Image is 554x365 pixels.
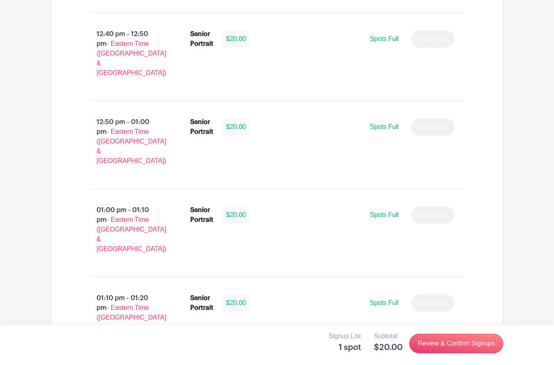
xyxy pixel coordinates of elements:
span: Spots Full [370,123,399,130]
p: Subtotal [374,331,403,341]
h5: 1 spot [329,343,361,352]
div: $20.00 [223,119,249,135]
p: 01:10 pm - 01:20 pm [77,290,177,345]
div: $20.00 [223,207,249,223]
h5: $20.00 [374,343,403,352]
span: Spots Full [370,299,399,306]
span: - Eastern Time ([GEOGRAPHIC_DATA] & [GEOGRAPHIC_DATA]) [97,40,166,76]
span: - Eastern Time ([GEOGRAPHIC_DATA] & [GEOGRAPHIC_DATA]) [97,128,166,164]
p: 12:40 pm - 12:50 pm [77,26,177,81]
div: $20.00 [223,295,249,311]
div: Senior Portrait [190,205,213,225]
div: Senior Portrait [190,293,213,313]
span: - Eastern Time ([GEOGRAPHIC_DATA] & [GEOGRAPHIC_DATA]) [97,216,166,252]
div: $20.00 [223,31,249,47]
span: Spots Full [370,35,399,42]
div: Senior Portrait [190,117,213,137]
p: 12:50 pm - 01:00 pm [77,114,177,169]
span: Spots Full [370,211,399,218]
a: Review & Confirm Signups [409,334,503,353]
p: Signup List [329,331,361,341]
div: Senior Portrait [190,29,213,49]
p: 01:00 pm - 01:10 pm [77,202,177,257]
span: - Eastern Time ([GEOGRAPHIC_DATA] & [GEOGRAPHIC_DATA]) [97,304,166,340]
